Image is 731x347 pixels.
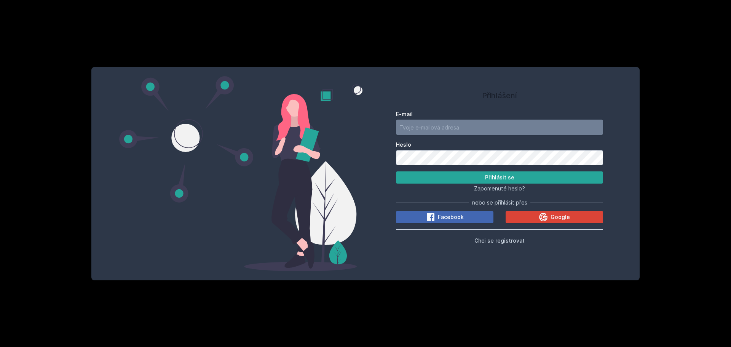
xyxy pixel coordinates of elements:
[396,171,603,184] button: Přihlásit se
[506,211,603,223] button: Google
[474,236,525,245] button: Chci se registrovat
[551,213,570,221] span: Google
[396,110,603,118] label: E-mail
[396,141,603,149] label: Heslo
[396,90,603,101] h1: Přihlášení
[438,213,464,221] span: Facebook
[472,199,527,206] span: nebo se přihlásit přes
[396,211,493,223] button: Facebook
[474,237,525,244] span: Chci se registrovat
[474,185,525,192] span: Zapomenuté heslo?
[396,120,603,135] input: Tvoje e-mailová adresa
